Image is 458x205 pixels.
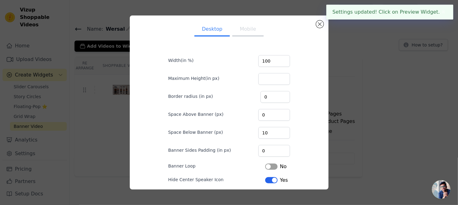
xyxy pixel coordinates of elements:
label: Banner Sides Padding (in px) [168,147,231,153]
a: Ouvrir le chat [432,180,451,199]
button: Close [440,8,447,16]
span: Yes [280,177,288,184]
button: Mobile [232,23,263,37]
label: Banner Loop [168,163,196,169]
label: Border radius (in px) [168,93,213,99]
span: No [280,163,287,170]
div: Settings updated! Click on Preview Widget. [326,5,453,20]
label: Width(in %) [168,57,194,63]
button: Close modal [316,20,324,28]
label: Hide Center Speaker Icon [168,177,224,183]
label: Space Above Banner (px) [168,111,224,117]
button: Desktop [194,23,230,37]
label: Maximum Height(in px) [168,75,220,81]
label: Space Below Banner (px) [168,129,223,135]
